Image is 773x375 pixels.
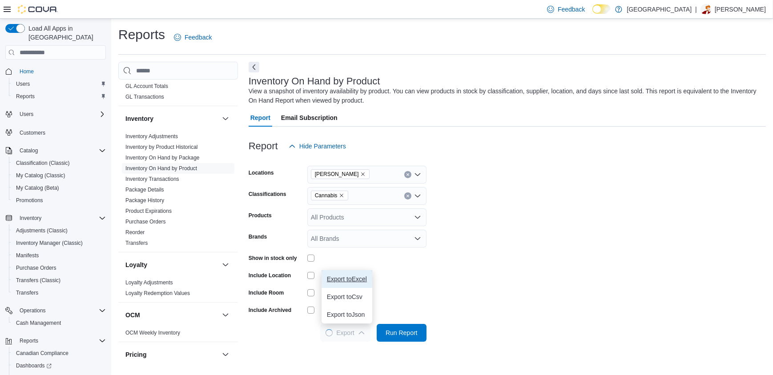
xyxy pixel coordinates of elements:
[25,24,106,42] span: Load All Apps in [GEOGRAPHIC_DATA]
[125,94,164,100] a: GL Transactions
[125,133,178,140] a: Inventory Adjustments
[125,83,168,89] a: GL Account Totals
[125,176,179,182] a: Inventory Transactions
[16,335,106,346] span: Reports
[125,260,147,269] h3: Loyalty
[249,233,267,240] label: Brands
[125,154,200,161] span: Inventory On Hand by Package
[327,311,367,318] span: Export to Json
[249,141,278,152] h3: Report
[118,81,238,106] div: Finance
[220,349,231,360] button: Pricing
[220,310,231,320] button: OCM
[558,5,585,14] span: Feedback
[12,183,106,193] span: My Catalog (Beta)
[2,304,109,317] button: Operations
[16,289,38,296] span: Transfers
[220,113,231,124] button: Inventory
[125,165,197,172] span: Inventory On Hand by Product
[695,4,697,15] p: |
[12,318,64,328] a: Cash Management
[125,83,168,90] span: GL Account Totals
[327,293,367,300] span: Export to Csv
[170,28,215,46] a: Feedback
[12,287,42,298] a: Transfers
[377,324,427,342] button: Run Report
[125,176,179,183] span: Inventory Transactions
[12,195,106,206] span: Promotions
[125,187,164,193] a: Package Details
[20,337,38,344] span: Reports
[9,78,109,90] button: Users
[16,350,68,357] span: Canadian Compliance
[2,126,109,139] button: Customers
[16,109,106,120] span: Users
[9,194,109,207] button: Promotions
[12,238,86,248] a: Inventory Manager (Classic)
[12,318,106,328] span: Cash Management
[16,213,45,223] button: Inventory
[125,311,218,319] button: OCM
[20,129,45,136] span: Customers
[9,317,109,329] button: Cash Management
[2,212,109,224] button: Inventory
[315,191,338,200] span: Cannabis
[125,207,172,215] span: Product Expirations
[9,237,109,249] button: Inventory Manager (Classic)
[12,183,63,193] a: My Catalog (Beta)
[16,184,59,191] span: My Catalog (Beta)
[16,172,65,179] span: My Catalog (Classic)
[285,137,350,155] button: Hide Parameters
[9,249,109,262] button: Manifests
[701,4,711,15] div: Daniel McIntosh
[20,111,33,118] span: Users
[12,275,64,286] a: Transfers (Classic)
[12,287,106,298] span: Transfers
[9,157,109,169] button: Classification (Classic)
[16,335,42,346] button: Reports
[2,144,109,157] button: Catalog
[125,290,190,296] a: Loyalty Redemption Values
[125,350,146,359] h3: Pricing
[125,350,218,359] button: Pricing
[125,311,140,319] h3: OCM
[715,4,766,15] p: [PERSON_NAME]
[125,144,198,150] a: Inventory by Product Historical
[2,65,109,78] button: Home
[125,279,173,286] span: Loyalty Adjustments
[16,264,56,271] span: Purchase Orders
[9,287,109,299] button: Transfers
[125,155,200,161] a: Inventory On Hand by Package
[404,171,411,178] button: Clear input
[16,145,106,156] span: Catalog
[12,79,106,89] span: Users
[322,270,372,288] button: Export toExcel
[12,170,106,181] span: My Catalog (Classic)
[249,212,272,219] label: Products
[12,348,72,359] a: Canadian Compliance
[322,306,372,323] button: Export toJson
[20,307,46,314] span: Operations
[16,213,106,223] span: Inventory
[324,328,334,338] span: Loading
[9,347,109,359] button: Canadian Compliance
[16,197,43,204] span: Promotions
[118,327,238,342] div: OCM
[16,277,60,284] span: Transfers (Classic)
[12,91,38,102] a: Reports
[12,158,106,168] span: Classification (Classic)
[125,186,164,193] span: Package Details
[544,0,588,18] a: Feedback
[118,26,165,44] h1: Reports
[125,229,145,235] a: Reorder
[249,76,380,87] h3: Inventory On Hand by Product
[20,68,34,75] span: Home
[125,239,148,247] span: Transfers
[16,319,61,327] span: Cash Management
[125,114,153,123] h3: Inventory
[12,360,106,371] span: Dashboards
